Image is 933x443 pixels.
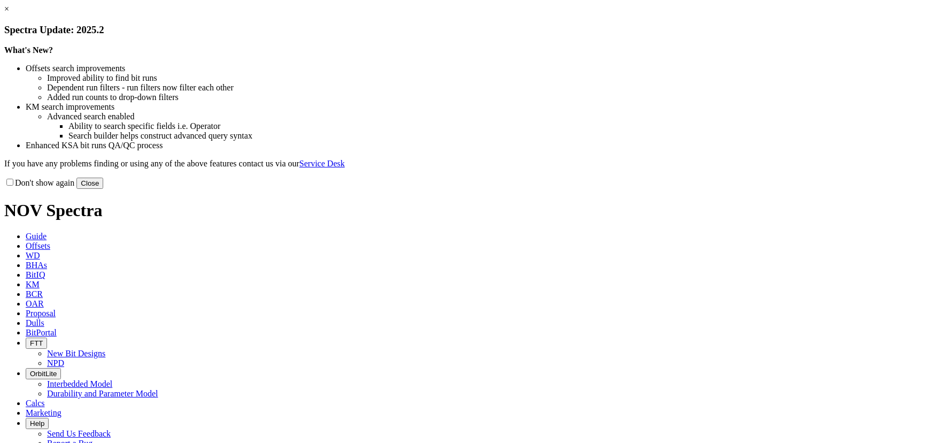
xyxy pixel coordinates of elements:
[4,178,74,187] label: Don't show again
[68,131,929,141] li: Search builder helps construct advanced query syntax
[4,201,929,220] h1: NOV Spectra
[26,309,56,318] span: Proposal
[26,328,57,337] span: BitPortal
[26,280,40,289] span: KM
[47,73,929,83] li: Improved ability to find bit runs
[47,112,929,121] li: Advanced search enabled
[76,178,103,189] button: Close
[4,45,53,55] strong: What's New?
[26,299,44,308] span: OAR
[26,102,929,112] li: KM search improvements
[47,93,929,102] li: Added run counts to drop-down filters
[47,379,112,388] a: Interbedded Model
[47,389,158,398] a: Durability and Parameter Model
[299,159,345,168] a: Service Desk
[4,24,929,36] h3: Spectra Update: 2025.2
[26,399,45,408] span: Calcs
[26,270,45,279] span: BitIQ
[47,349,105,358] a: New Bit Designs
[30,419,44,427] span: Help
[26,141,929,150] li: Enhanced KSA bit runs QA/QC process
[26,318,44,327] span: Dulls
[47,358,64,368] a: NPD
[26,232,47,241] span: Guide
[26,64,929,73] li: Offsets search improvements
[6,179,13,186] input: Don't show again
[26,408,61,417] span: Marketing
[26,261,47,270] span: BHAs
[26,289,43,299] span: BCR
[47,429,111,438] a: Send Us Feedback
[4,159,929,169] p: If you have any problems finding or using any of the above features contact us via our
[47,83,929,93] li: Dependent run filters - run filters now filter each other
[4,4,9,13] a: ×
[26,251,40,260] span: WD
[30,339,43,347] span: FTT
[30,370,57,378] span: OrbitLite
[26,241,50,250] span: Offsets
[68,121,929,131] li: Ability to search specific fields i.e. Operator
